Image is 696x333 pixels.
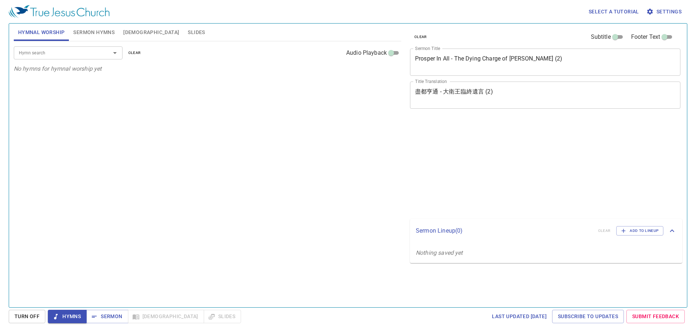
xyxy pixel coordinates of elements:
span: Sermon Hymns [73,28,115,37]
button: Add to Lineup [616,226,663,236]
span: Hymnal Worship [18,28,65,37]
iframe: from-child [407,116,627,216]
button: Sermon [86,310,128,323]
span: Subscribe to Updates [558,312,618,321]
span: Submit Feedback [632,312,679,321]
a: Last updated [DATE] [489,310,550,323]
span: [DEMOGRAPHIC_DATA] [123,28,179,37]
span: Last updated [DATE] [492,312,547,321]
button: Open [110,48,120,58]
button: clear [410,33,431,41]
span: Audio Playback [346,49,387,57]
span: clear [128,50,141,56]
i: Nothing saved yet [416,249,463,256]
i: No hymns for hymnal worship yet [14,65,102,72]
button: Turn Off [9,310,45,323]
div: Sermon Lineup(0)clearAdd to Lineup [410,219,682,243]
span: Sermon [92,312,122,321]
a: Subscribe to Updates [552,310,624,323]
button: Settings [645,5,684,18]
textarea: Prosper In All - The Dying Charge of [PERSON_NAME] (2) [415,55,675,69]
button: Hymns [48,310,87,323]
span: Hymns [54,312,81,321]
span: Turn Off [14,312,40,321]
span: Add to Lineup [621,228,659,234]
span: Select a tutorial [589,7,639,16]
span: Footer Text [631,33,660,41]
span: Settings [648,7,681,16]
span: Subtitle [591,33,611,41]
span: Slides [188,28,205,37]
a: Submit Feedback [626,310,685,323]
p: Sermon Lineup ( 0 ) [416,226,592,235]
textarea: 盡都亨通 - ⼤衛王臨終遺⾔ (2) [415,88,675,102]
img: True Jesus Church [9,5,109,18]
span: clear [414,34,427,40]
button: clear [124,49,145,57]
button: Select a tutorial [586,5,642,18]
